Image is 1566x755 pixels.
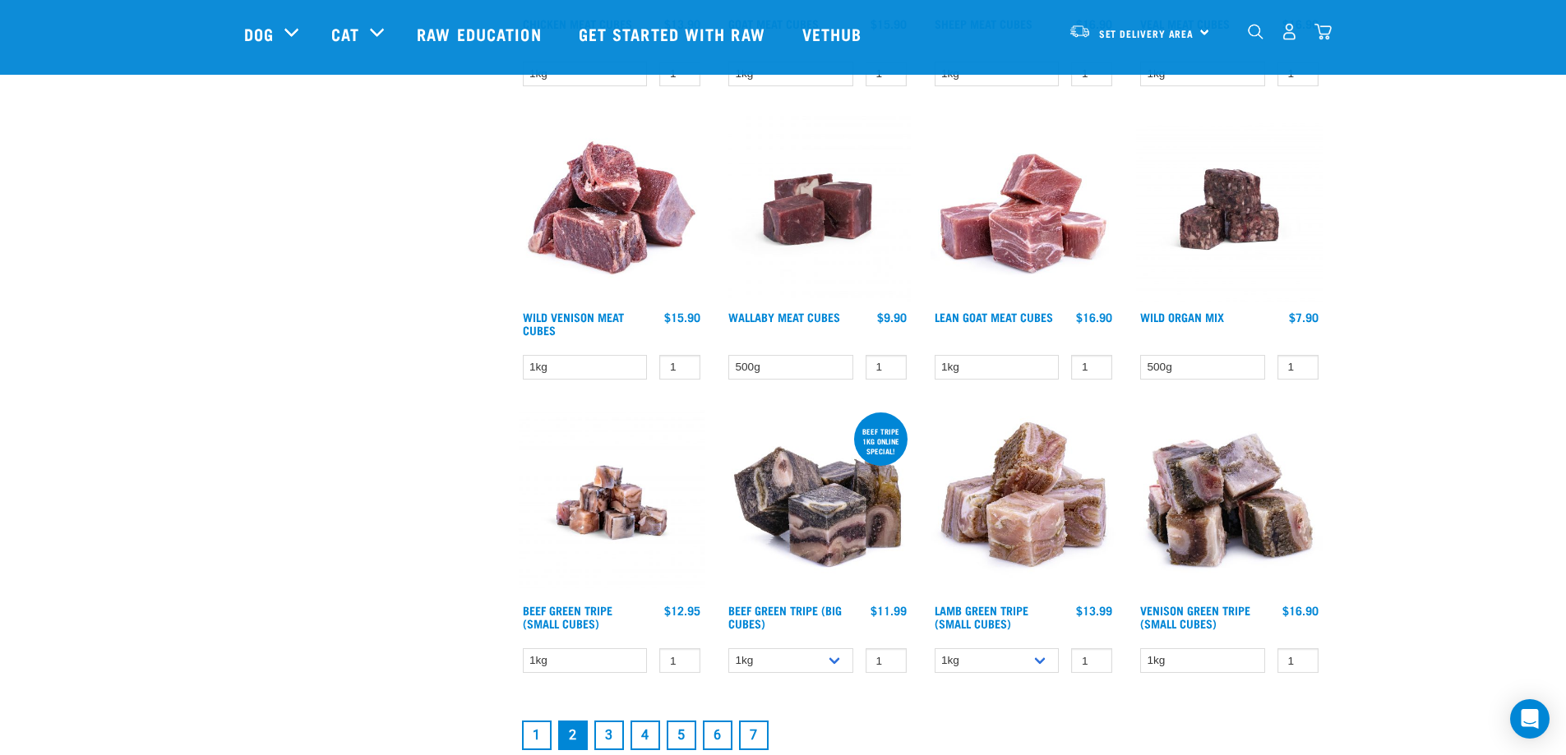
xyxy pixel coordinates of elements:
div: $7.90 [1289,311,1319,324]
a: Vethub [786,1,883,67]
input: 1 [1071,648,1112,674]
a: Goto page 5 [667,720,696,750]
img: Wallaby Meat Cubes [724,116,911,302]
a: Page 2 [558,720,588,750]
div: Beef tripe 1kg online special! [854,419,908,463]
nav: pagination [519,717,1323,753]
a: Wallaby Meat Cubes [728,314,840,320]
span: Set Delivery Area [1099,30,1194,36]
a: Goto page 6 [703,720,732,750]
input: 1 [866,648,907,674]
img: home-icon@2x.png [1314,23,1332,40]
a: Get started with Raw [562,1,786,67]
img: home-icon-1@2x.png [1248,24,1263,39]
img: 1184 Wild Goat Meat Cubes Boneless 01 [931,116,1117,302]
a: Cat [331,21,359,46]
div: $15.90 [664,311,700,324]
a: Raw Education [400,1,561,67]
div: $16.90 [1076,311,1112,324]
div: Open Intercom Messenger [1510,699,1550,739]
img: 1181 Wild Venison Meat Cubes Boneless 01 [519,116,705,302]
a: Wild Venison Meat Cubes [523,314,624,333]
input: 1 [659,355,700,380]
div: $11.99 [871,604,907,617]
div: $9.90 [877,311,907,324]
input: 1 [866,355,907,380]
input: 1 [1277,648,1319,674]
input: 1 [1277,355,1319,380]
a: Dog [244,21,274,46]
img: 1079 Green Tripe Venison 01 [1136,409,1323,596]
a: Beef Green Tripe (Small Cubes) [523,607,612,626]
img: van-moving.png [1069,24,1091,39]
img: 1044 Green Tripe Beef [724,409,911,596]
input: 1 [659,648,700,674]
div: $13.99 [1076,604,1112,617]
img: 1133 Green Tripe Lamb Small Cubes 01 [931,409,1117,596]
a: Goto page 4 [631,720,660,750]
div: $16.90 [1282,604,1319,617]
a: Lean Goat Meat Cubes [935,314,1053,320]
img: Wild Organ Mix [1136,116,1323,302]
a: Beef Green Tripe (Big Cubes) [728,607,842,626]
input: 1 [1071,355,1112,380]
a: Venison Green Tripe (Small Cubes) [1140,607,1250,626]
a: Goto page 3 [594,720,624,750]
a: Lamb Green Tripe (Small Cubes) [935,607,1028,626]
div: $12.95 [664,604,700,617]
img: Beef Tripe Bites 1634 [519,409,705,596]
a: Wild Organ Mix [1140,314,1224,320]
img: user.png [1281,23,1298,40]
a: Goto page 1 [522,720,552,750]
a: Goto page 7 [739,720,769,750]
